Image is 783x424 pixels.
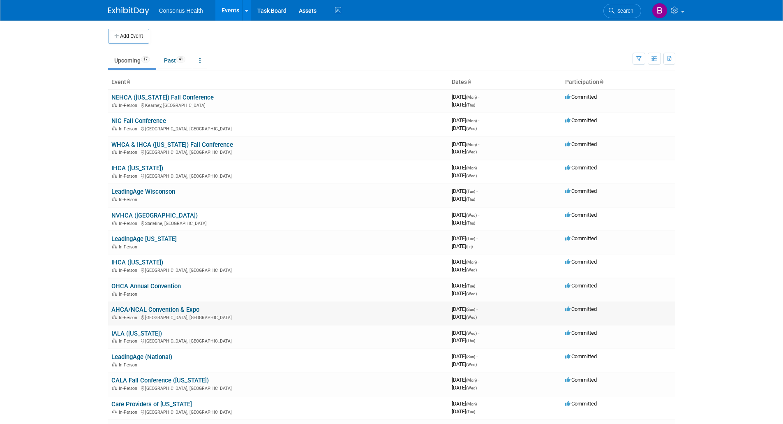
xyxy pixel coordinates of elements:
a: Past41 [158,53,192,68]
span: (Mon) [466,402,477,406]
span: In-Person [119,103,140,108]
span: Committed [565,377,597,383]
span: - [478,401,479,407]
span: [DATE] [452,377,479,383]
span: In-Person [119,244,140,250]
span: (Tue) [466,284,475,288]
span: - [476,188,478,194]
span: [DATE] [452,117,479,123]
span: In-Person [119,338,140,344]
a: Upcoming17 [108,53,156,68]
span: [DATE] [452,353,478,359]
span: In-Person [119,268,140,273]
a: Sort by Participation Type [599,79,603,85]
img: ExhibitDay [108,7,149,15]
div: [GEOGRAPHIC_DATA], [GEOGRAPHIC_DATA] [111,385,445,391]
span: 41 [176,56,185,63]
span: Committed [565,401,597,407]
span: Committed [565,212,597,218]
span: [DATE] [452,330,479,336]
span: [DATE] [452,141,479,147]
span: (Mon) [466,260,477,264]
span: (Sun) [466,354,475,359]
span: Committed [565,306,597,312]
span: (Wed) [466,362,477,367]
a: IHCA ([US_STATE]) [111,259,163,266]
img: In-Person Event [112,126,117,130]
span: In-Person [119,197,140,202]
span: [DATE] [452,385,477,391]
img: In-Person Event [112,386,117,390]
span: - [478,212,479,218]
a: NVHCA ([GEOGRAPHIC_DATA]) [111,212,198,219]
span: In-Person [119,315,140,320]
span: In-Person [119,410,140,415]
span: [DATE] [452,94,479,100]
img: In-Person Event [112,268,117,272]
span: [DATE] [452,165,479,171]
span: Committed [565,94,597,100]
div: [GEOGRAPHIC_DATA], [GEOGRAPHIC_DATA] [111,314,445,320]
span: (Thu) [466,103,475,107]
span: (Mon) [466,166,477,170]
span: - [478,330,479,336]
span: (Wed) [466,213,477,218]
button: Add Event [108,29,149,44]
img: In-Person Event [112,410,117,414]
a: NEHCA ([US_STATE]) Fall Conference [111,94,214,101]
span: (Wed) [466,292,477,296]
a: WHCA & IHCA ([US_STATE]) Fall Conference [111,141,233,148]
span: [DATE] [452,283,478,289]
span: (Tue) [466,236,475,241]
a: LeadingAge [US_STATE] [111,235,177,243]
span: [DATE] [452,259,479,265]
a: Search [603,4,641,18]
span: (Mon) [466,142,477,147]
span: In-Person [119,362,140,368]
img: In-Person Event [112,197,117,201]
span: Committed [565,330,597,336]
span: (Tue) [466,189,475,194]
span: [DATE] [452,266,477,273]
img: In-Person Event [112,362,117,366]
span: Consonus Health [159,7,203,14]
a: IALA ([US_STATE]) [111,330,162,337]
span: (Thu) [466,338,475,343]
span: In-Person [119,174,140,179]
span: In-Person [119,150,140,155]
div: [GEOGRAPHIC_DATA], [GEOGRAPHIC_DATA] [111,148,445,155]
span: Committed [565,188,597,194]
span: - [478,94,479,100]
span: (Fri) [466,244,473,249]
span: - [478,117,479,123]
span: (Sun) [466,307,475,312]
span: [DATE] [452,188,478,194]
span: (Wed) [466,150,477,154]
span: (Wed) [466,126,477,131]
span: (Mon) [466,95,477,100]
img: In-Person Event [112,315,117,319]
a: LeadingAge Wisconson [111,188,175,195]
span: [DATE] [452,125,477,131]
th: Participation [562,75,675,89]
span: (Tue) [466,410,475,414]
span: (Mon) [466,378,477,382]
img: In-Person Event [112,338,117,343]
span: [DATE] [452,243,473,249]
span: Committed [565,235,597,241]
span: (Wed) [466,268,477,272]
span: (Wed) [466,174,477,178]
span: [DATE] [452,102,475,108]
span: [DATE] [452,361,477,367]
th: Event [108,75,448,89]
span: [DATE] [452,235,478,241]
span: [DATE] [452,314,477,320]
div: Kearney, [GEOGRAPHIC_DATA] [111,102,445,108]
div: Stateline, [GEOGRAPHIC_DATA] [111,220,445,226]
span: In-Person [119,292,140,297]
a: AHCA/NCAL Convention & Expo [111,306,199,313]
span: Committed [565,283,597,289]
span: [DATE] [452,212,479,218]
span: (Mon) [466,118,477,123]
span: Committed [565,165,597,171]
